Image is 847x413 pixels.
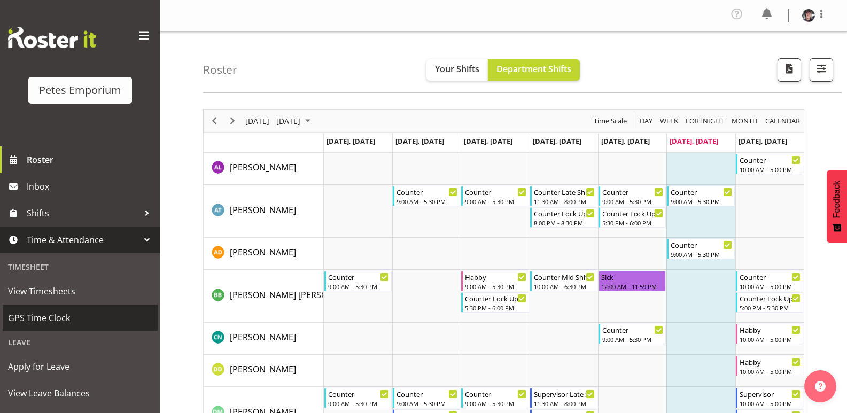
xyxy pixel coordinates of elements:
button: Fortnight [684,114,726,128]
td: Danielle Donselaar resource [204,355,324,387]
div: 10:00 AM - 5:00 PM [740,367,801,376]
div: 9:00 AM - 5:30 PM [397,197,457,206]
div: 9:00 AM - 5:30 PM [602,335,663,344]
div: Supervisor [740,388,801,399]
span: Your Shifts [435,63,479,75]
div: 9:00 AM - 5:30 PM [671,250,732,259]
button: Timeline Month [730,114,760,128]
div: Christine Neville"s event - Habby Begin From Sunday, September 7, 2025 at 10:00:00 AM GMT+12:00 E... [736,324,803,344]
div: Habby [740,356,801,367]
span: View Timesheets [8,283,152,299]
span: [PERSON_NAME] [230,161,296,173]
div: 9:00 AM - 5:30 PM [465,282,526,291]
div: Alex-Micheal Taniwha"s event - Counter Lock Up Begin From Friday, September 5, 2025 at 5:30:00 PM... [599,207,666,228]
div: Beena Beena"s event - Habby Begin From Wednesday, September 3, 2025 at 9:00:00 AM GMT+12:00 Ends ... [461,271,529,291]
span: Fortnight [685,114,725,128]
span: [PERSON_NAME] [230,331,296,343]
div: 10:00 AM - 5:00 PM [740,399,801,408]
td: Abigail Lane resource [204,153,324,185]
div: Leave [3,331,158,353]
div: Beena Beena"s event - Counter Mid Shift Begin From Thursday, September 4, 2025 at 10:00:00 AM GMT... [530,271,597,291]
span: [DATE], [DATE] [670,136,718,146]
div: Habby [740,324,801,335]
a: [PERSON_NAME] [230,161,296,174]
span: [DATE] - [DATE] [244,114,301,128]
div: David McAuley"s event - Supervisor Late Shift Begin From Thursday, September 4, 2025 at 11:30:00 ... [530,388,597,408]
div: Sick [601,271,663,282]
span: Inbox [27,178,155,194]
span: Time Scale [593,114,628,128]
div: 5:30 PM - 6:00 PM [465,303,526,312]
span: Week [659,114,679,128]
div: Alex-Micheal Taniwha"s event - Counter Begin From Wednesday, September 3, 2025 at 9:00:00 AM GMT+... [461,186,529,206]
div: 5:00 PM - 5:30 PM [740,303,801,312]
a: View Timesheets [3,278,158,305]
div: 9:00 AM - 5:30 PM [602,197,663,206]
div: Beena Beena"s event - Counter Begin From Sunday, September 7, 2025 at 10:00:00 AM GMT+12:00 Ends ... [736,271,803,291]
div: Counter [602,324,663,335]
span: Time & Attendance [27,232,139,248]
a: [PERSON_NAME] [PERSON_NAME] [230,289,364,301]
div: Habby [465,271,526,282]
div: Previous [205,110,223,132]
div: 11:30 AM - 8:00 PM [534,197,595,206]
button: Your Shifts [426,59,488,81]
td: Amelia Denz resource [204,238,324,270]
div: Counter [397,186,457,197]
span: Roster [27,152,155,168]
div: 9:00 AM - 5:30 PM [671,197,732,206]
img: michelle-whaleb4506e5af45ffd00a26cc2b6420a9100.png [802,9,815,22]
span: Apply for Leave [8,359,152,375]
span: calendar [764,114,801,128]
div: 9:00 AM - 5:30 PM [397,399,457,408]
div: Counter Lock Up [465,293,526,303]
div: Counter Late Shift [534,186,595,197]
span: [PERSON_NAME] [PERSON_NAME] [230,289,364,301]
button: Timeline Week [658,114,680,128]
div: Amelia Denz"s event - Counter Begin From Saturday, September 6, 2025 at 9:00:00 AM GMT+12:00 Ends... [667,239,734,259]
div: Counter Lock Up [740,293,801,303]
span: [DATE], [DATE] [533,136,581,146]
button: Month [764,114,802,128]
span: Day [639,114,654,128]
a: GPS Time Clock [3,305,158,331]
div: 10:00 AM - 6:30 PM [534,282,595,291]
div: Counter [465,186,526,197]
div: Counter Lock Up [602,208,663,219]
a: [PERSON_NAME] [230,363,296,376]
div: Christine Neville"s event - Counter Begin From Friday, September 5, 2025 at 9:00:00 AM GMT+12:00 ... [599,324,666,344]
a: Apply for Leave [3,353,158,380]
div: 10:00 AM - 5:00 PM [740,282,801,291]
div: Alex-Micheal Taniwha"s event - Counter Begin From Saturday, September 6, 2025 at 9:00:00 AM GMT+1... [667,186,734,206]
div: Supervisor Late Shift [534,388,595,399]
div: Counter [465,388,526,399]
div: David McAuley"s event - Counter Begin From Tuesday, September 2, 2025 at 9:00:00 AM GMT+12:00 End... [393,388,460,408]
td: Beena Beena resource [204,270,324,323]
div: 9:00 AM - 5:30 PM [465,399,526,408]
img: help-xxl-2.png [815,381,826,392]
span: Month [731,114,759,128]
span: [DATE], [DATE] [395,136,444,146]
a: [PERSON_NAME] [230,204,296,216]
div: Alex-Micheal Taniwha"s event - Counter Late Shift Begin From Thursday, September 4, 2025 at 11:30... [530,186,597,206]
div: David McAuley"s event - Counter Begin From Monday, September 1, 2025 at 9:00:00 AM GMT+12:00 Ends... [324,388,392,408]
div: Timesheet [3,256,158,278]
span: Feedback [832,181,842,218]
div: 9:00 AM - 5:30 PM [465,197,526,206]
button: Timeline Day [638,114,655,128]
span: View Leave Balances [8,385,152,401]
div: Counter [740,271,801,282]
button: Next [226,114,240,128]
span: GPS Time Clock [8,310,152,326]
img: Rosterit website logo [8,27,96,48]
button: Filter Shifts [810,58,833,82]
button: Feedback - Show survey [827,170,847,243]
div: 9:00 AM - 5:30 PM [328,282,389,291]
span: [DATE], [DATE] [739,136,787,146]
a: View Leave Balances [3,380,158,407]
div: Beena Beena"s event - Counter Lock Up Begin From Wednesday, September 3, 2025 at 5:30:00 PM GMT+1... [461,292,529,313]
div: 11:30 AM - 8:00 PM [534,399,595,408]
div: 10:00 AM - 5:00 PM [740,165,801,174]
div: Petes Emporium [39,82,121,98]
div: Alex-Micheal Taniwha"s event - Counter Begin From Tuesday, September 2, 2025 at 9:00:00 AM GMT+12... [393,186,460,206]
